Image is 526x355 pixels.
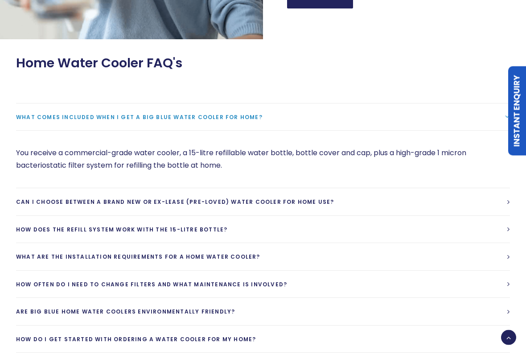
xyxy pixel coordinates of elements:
p: You receive a commercial-grade water cooler, a 15-litre refillable water bottle, bottle cover and... [16,147,510,172]
span: How does the refill system work with the 15-litre bottle? [16,226,227,234]
a: What are the installation requirements for a home water cooler? [16,244,510,271]
a: How often do I need to change filters and what maintenance is involved? [16,271,510,298]
span: How often do I need to change filters and what maintenance is involved? [16,281,287,289]
span: Are Big Blue home water coolers environmentally friendly? [16,308,235,316]
a: Can I choose between a brand new or ex-lease (pre-loved) water cooler for home use? [16,189,510,216]
span: Home Water Cooler FAQ's [16,56,182,71]
span: How do I get started with ordering a water cooler for my home? [16,336,256,343]
span: What are the installation requirements for a home water cooler? [16,253,260,261]
a: How does the refill system work with the 15-litre bottle? [16,216,510,244]
a: How do I get started with ordering a water cooler for my home? [16,326,510,353]
a: Instant Enquiry [508,66,526,156]
span: What comes included when I get a Big Blue water cooler for home? [16,114,263,121]
a: What comes included when I get a Big Blue water cooler for home? [16,104,510,131]
span: Can I choose between a brand new or ex-lease (pre-loved) water cooler for home use? [16,198,334,206]
iframe: Chatbot [467,296,514,343]
a: Are Big Blue home water coolers environmentally friendly? [16,298,510,326]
